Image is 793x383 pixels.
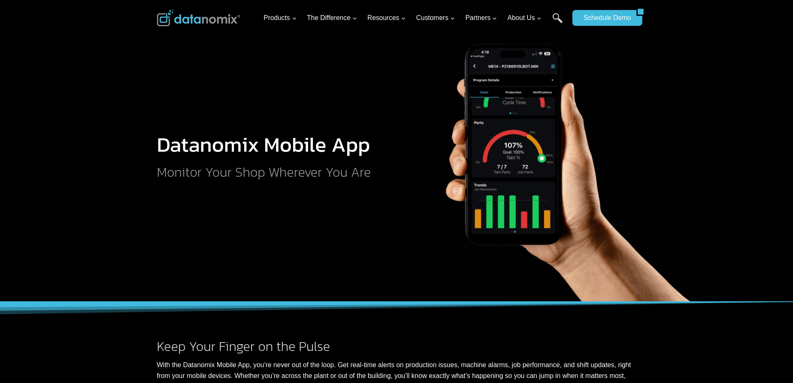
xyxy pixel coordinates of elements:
[260,5,568,32] nav: Primary Navigation
[368,13,406,23] span: Resources
[507,13,542,23] span: About Us
[307,13,357,23] span: The Difference
[416,13,455,23] span: Customers
[572,10,636,26] a: Schedule Demo
[157,134,378,155] h1: Datanomix Mobile App
[157,340,636,353] h2: Keep Your Finger on the Pulse
[264,13,296,23] span: Products
[157,10,240,26] img: Datanomix
[552,13,563,32] a: Search
[465,13,497,23] span: Partners
[157,165,378,179] h2: Monitor Your Shop Wherever You Are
